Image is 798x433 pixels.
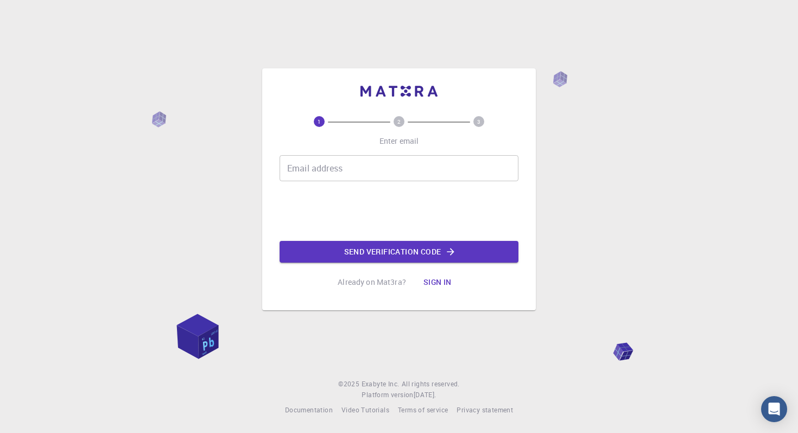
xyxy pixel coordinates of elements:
text: 1 [318,118,321,125]
p: Already on Mat3ra? [338,277,406,288]
p: Enter email [379,136,419,147]
span: Exabyte Inc. [362,379,400,388]
a: Video Tutorials [341,405,389,416]
text: 3 [477,118,480,125]
iframe: reCAPTCHA [316,190,482,232]
a: Exabyte Inc. [362,379,400,390]
span: All rights reserved. [402,379,460,390]
span: [DATE] . [414,390,436,399]
span: Platform version [362,390,413,400]
span: Terms of service [398,405,448,414]
a: Documentation [285,405,333,416]
a: Privacy statement [457,405,513,416]
span: Video Tutorials [341,405,389,414]
button: Send verification code [280,241,518,263]
div: Open Intercom Messenger [761,396,787,422]
a: [DATE]. [414,390,436,400]
span: © 2025 [338,379,361,390]
span: Privacy statement [457,405,513,414]
a: Terms of service [398,405,448,416]
span: Documentation [285,405,333,414]
text: 2 [397,118,401,125]
button: Sign in [415,271,460,293]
